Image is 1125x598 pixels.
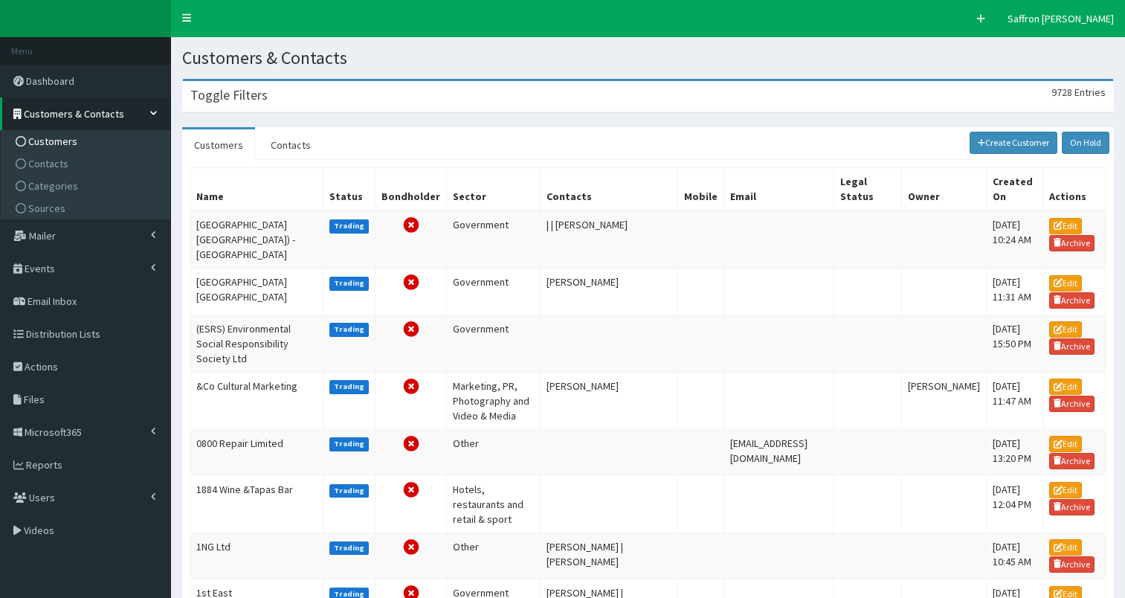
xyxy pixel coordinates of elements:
[447,475,541,533] td: Hotels, restaurants and retail & sport
[1049,539,1082,556] a: Edit
[724,429,834,475] td: [EMAIL_ADDRESS][DOMAIN_NAME]
[28,157,68,170] span: Contacts
[986,475,1042,533] td: [DATE] 12:04 PM
[182,48,1114,68] h1: Customers & Contacts
[1049,379,1082,395] a: Edit
[1042,168,1106,211] th: Actions
[190,475,323,533] td: 1884 Wine &Tapas Bar
[24,524,54,537] span: Videos
[1049,499,1095,515] a: Archive
[28,135,77,148] span: Customers
[1049,482,1082,498] a: Edit
[986,210,1042,269] td: [DATE] 10:24 AM
[190,315,323,372] td: (ESRS) Environmental Social Responsibility Society Ltd
[329,219,370,233] label: Trading
[901,372,986,429] td: [PERSON_NAME]
[182,129,255,161] a: Customers
[541,269,678,315] td: [PERSON_NAME]
[190,89,268,102] h3: Toggle Filters
[329,380,370,393] label: Trading
[1049,292,1095,309] a: Archive
[24,107,124,120] span: Customers & Contacts
[986,372,1042,429] td: [DATE] 11:47 AM
[26,74,74,88] span: Dashboard
[447,269,541,315] td: Government
[541,372,678,429] td: [PERSON_NAME]
[1051,86,1072,99] span: 9728
[1049,338,1095,355] a: Archive
[4,152,170,175] a: Contacts
[25,262,55,275] span: Events
[28,179,78,193] span: Categories
[28,295,77,308] span: Email Inbox
[1049,235,1095,251] a: Archive
[4,197,170,219] a: Sources
[190,269,323,315] td: [GEOGRAPHIC_DATA] [GEOGRAPHIC_DATA]
[375,168,447,211] th: Bondholder
[259,129,323,161] a: Contacts
[1049,453,1095,469] a: Archive
[541,210,678,269] td: | | [PERSON_NAME]
[329,277,370,290] label: Trading
[447,315,541,372] td: Government
[541,533,678,579] td: [PERSON_NAME] | [PERSON_NAME]
[1049,218,1082,234] a: Edit
[26,458,62,472] span: Reports
[447,429,541,475] td: Other
[190,533,323,579] td: 1NG Ltd
[190,372,323,429] td: &Co Cultural Marketing
[329,437,370,451] label: Trading
[447,372,541,429] td: Marketing, PR, Photography and Video & Media
[447,533,541,579] td: Other
[678,168,724,211] th: Mobile
[28,202,65,215] span: Sources
[986,269,1042,315] td: [DATE] 11:31 AM
[447,168,541,211] th: Sector
[329,541,370,555] label: Trading
[1074,86,1106,99] span: Entries
[724,168,834,211] th: Email
[970,132,1058,154] a: Create Customer
[901,168,986,211] th: Owner
[25,360,58,373] span: Actions
[1049,396,1095,412] a: Archive
[29,229,56,242] span: Mailer
[1049,556,1095,573] a: Archive
[24,393,45,406] span: Files
[329,323,370,336] label: Trading
[986,533,1042,579] td: [DATE] 10:45 AM
[1049,321,1082,338] a: Edit
[1062,132,1109,154] a: On Hold
[29,491,55,504] span: Users
[329,484,370,498] label: Trading
[1049,436,1082,452] a: Edit
[1049,275,1082,292] a: Edit
[323,168,375,211] th: Status
[986,168,1042,211] th: Created On
[25,425,82,439] span: Microsoft365
[190,168,323,211] th: Name
[834,168,901,211] th: Legal Status
[190,210,323,269] td: [GEOGRAPHIC_DATA] [GEOGRAPHIC_DATA]) - [GEOGRAPHIC_DATA]
[1008,12,1114,25] span: Saffron [PERSON_NAME]
[541,168,678,211] th: Contacts
[4,130,170,152] a: Customers
[190,429,323,475] td: 0800 Repair Limited
[4,175,170,197] a: Categories
[447,210,541,269] td: Government
[986,315,1042,372] td: [DATE] 15:50 PM
[26,327,100,341] span: Distribution Lists
[986,429,1042,475] td: [DATE] 13:20 PM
